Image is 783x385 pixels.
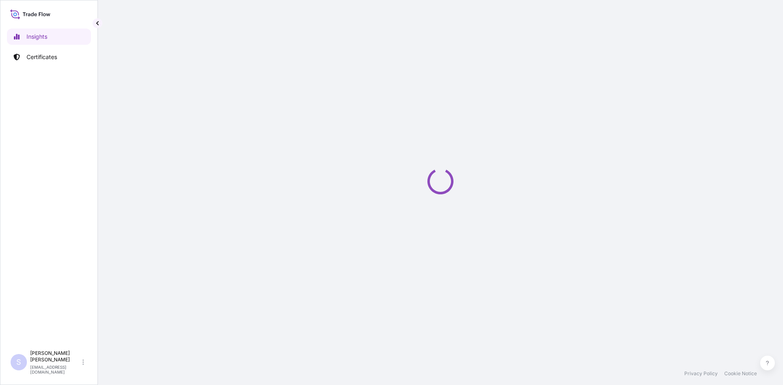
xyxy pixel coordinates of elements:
[30,350,81,363] p: [PERSON_NAME] [PERSON_NAME]
[30,365,81,374] p: [EMAIL_ADDRESS][DOMAIN_NAME]
[7,49,91,65] a: Certificates
[27,53,57,61] p: Certificates
[684,370,718,377] a: Privacy Policy
[7,29,91,45] a: Insights
[16,358,21,366] span: S
[724,370,757,377] a: Cookie Notice
[27,33,47,41] p: Insights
